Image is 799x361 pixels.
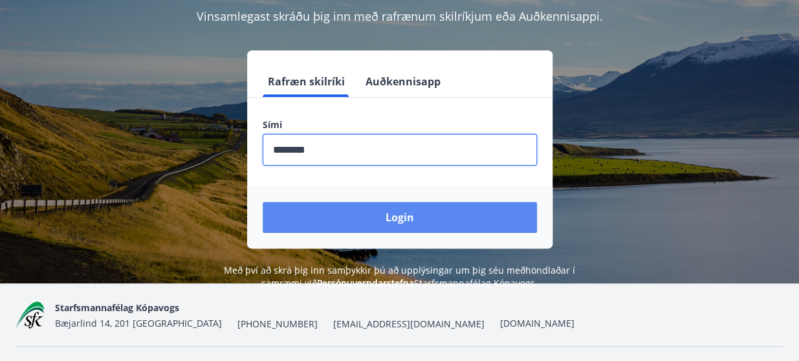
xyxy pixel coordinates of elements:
[55,301,179,314] span: Starfsmannafélag Kópavogs
[55,317,222,329] span: Bæjarlind 14, 201 [GEOGRAPHIC_DATA]
[197,8,603,24] span: Vinsamlegast skráðu þig inn með rafrænum skilríkjum eða Auðkennisappi.
[360,66,446,97] button: Auðkennisapp
[333,318,485,331] span: [EMAIL_ADDRESS][DOMAIN_NAME]
[263,118,537,131] label: Sími
[263,202,537,233] button: Login
[237,318,318,331] span: [PHONE_NUMBER]
[224,264,575,289] span: Með því að skrá þig inn samþykkir þú að upplýsingar um þig séu meðhöndlaðar í samræmi við Starfsm...
[263,66,350,97] button: Rafræn skilríki
[16,301,45,329] img: x5MjQkxwhnYn6YREZUTEa9Q4KsBUeQdWGts9Dj4O.png
[500,317,575,329] a: [DOMAIN_NAME]
[317,277,414,289] a: Persónuverndarstefna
